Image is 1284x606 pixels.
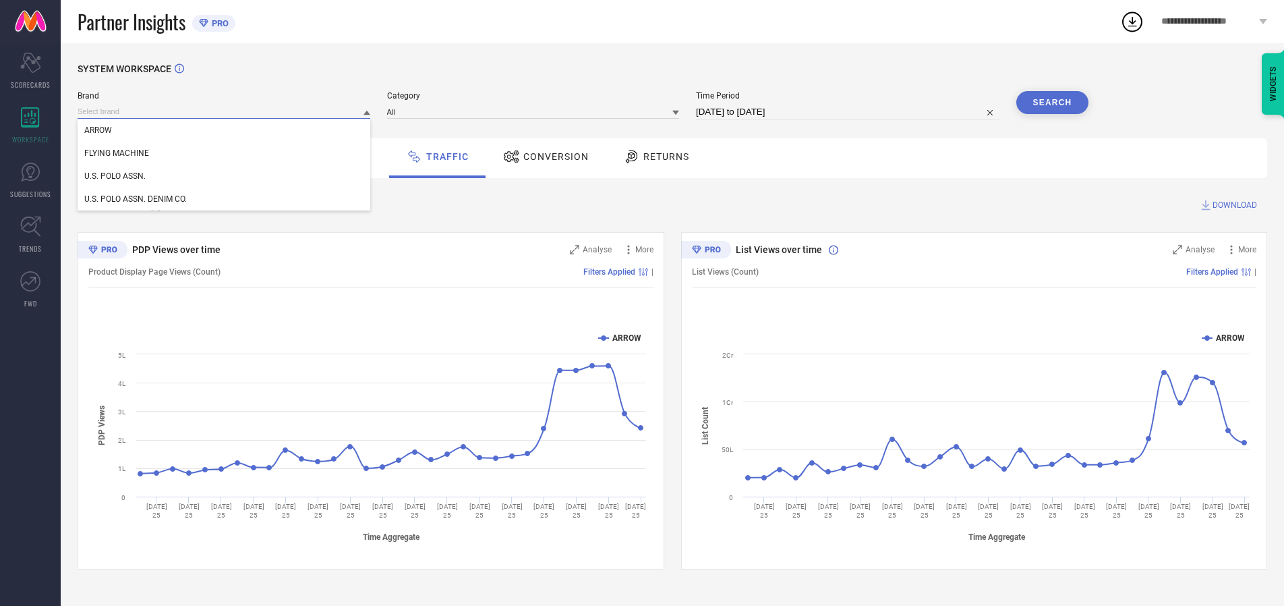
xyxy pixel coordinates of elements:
[502,503,523,519] text: [DATE] 25
[612,333,641,343] text: ARROW
[372,503,393,519] text: [DATE] 25
[78,165,370,188] div: U.S. POLO ASSN.
[651,267,653,277] span: |
[84,171,146,181] span: U.S. POLO ASSN.
[1138,503,1159,519] text: [DATE] 25
[1173,245,1182,254] svg: Zoom
[469,503,490,519] text: [DATE] 25
[208,18,229,28] span: PRO
[387,91,680,101] span: Category
[1106,503,1127,519] text: [DATE] 25
[24,298,37,308] span: FWD
[1186,245,1215,254] span: Analyse
[786,503,807,519] text: [DATE] 25
[84,194,187,204] span: U.S. POLO ASSN. DENIM CO.
[118,380,126,387] text: 4L
[340,503,361,519] text: [DATE] 25
[722,352,734,359] text: 2Cr
[78,63,171,74] span: SYSTEM WORKSPACE
[635,245,653,254] span: More
[696,91,999,101] span: Time Period
[1042,503,1063,519] text: [DATE] 25
[363,532,420,542] tspan: Time Aggregate
[968,532,1026,542] tspan: Time Aggregate
[118,465,126,472] text: 1L
[1170,503,1191,519] text: [DATE] 25
[1016,91,1089,114] button: Search
[78,142,370,165] div: FLYING MACHINE
[437,503,458,519] text: [DATE] 25
[11,80,51,90] span: SCORECARDS
[1229,503,1250,519] text: [DATE] 25
[84,148,149,158] span: FLYING MACHINE
[598,503,619,519] text: [DATE] 25
[978,503,999,519] text: [DATE] 25
[681,241,731,261] div: Premium
[914,503,935,519] text: [DATE] 25
[118,437,126,444] text: 2L
[696,104,999,120] input: Select time period
[78,241,127,261] div: Premium
[97,406,107,445] tspan: PDP Views
[118,408,126,416] text: 3L
[211,503,232,519] text: [DATE] 25
[583,245,612,254] span: Analyse
[243,503,264,519] text: [DATE] 25
[643,151,689,162] span: Returns
[84,126,112,135] span: ARROW
[818,503,839,519] text: [DATE] 25
[1213,198,1257,212] span: DOWNLOAD
[625,503,646,519] text: [DATE] 25
[1254,267,1256,277] span: |
[146,503,167,519] text: [DATE] 25
[405,503,426,519] text: [DATE] 25
[1074,503,1095,519] text: [DATE] 25
[523,151,589,162] span: Conversion
[946,503,967,519] text: [DATE] 25
[121,494,125,501] text: 0
[1120,9,1144,34] div: Open download list
[729,494,733,501] text: 0
[1238,245,1256,254] span: More
[118,352,126,359] text: 5L
[722,446,734,453] text: 50L
[78,119,370,142] div: ARROW
[736,244,822,255] span: List Views over time
[179,503,200,519] text: [DATE] 25
[754,503,775,519] text: [DATE] 25
[78,105,370,119] input: Select brand
[12,134,49,144] span: WORKSPACE
[850,503,871,519] text: [DATE] 25
[78,8,185,36] span: Partner Insights
[533,503,554,519] text: [DATE] 25
[132,244,221,255] span: PDP Views over time
[426,151,469,162] span: Traffic
[275,503,296,519] text: [DATE] 25
[19,244,42,254] span: TRENDS
[701,407,710,445] tspan: List Count
[583,267,635,277] span: Filters Applied
[1186,267,1238,277] span: Filters Applied
[1010,503,1031,519] text: [DATE] 25
[10,189,51,199] span: SUGGESTIONS
[722,399,734,406] text: 1Cr
[692,267,759,277] span: List Views (Count)
[1202,503,1223,519] text: [DATE] 25
[566,503,587,519] text: [DATE] 25
[78,91,370,101] span: Brand
[88,267,221,277] span: Product Display Page Views (Count)
[308,503,328,519] text: [DATE] 25
[78,188,370,211] div: U.S. POLO ASSN. DENIM CO.
[1216,333,1245,343] text: ARROW
[882,503,903,519] text: [DATE] 25
[570,245,579,254] svg: Zoom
